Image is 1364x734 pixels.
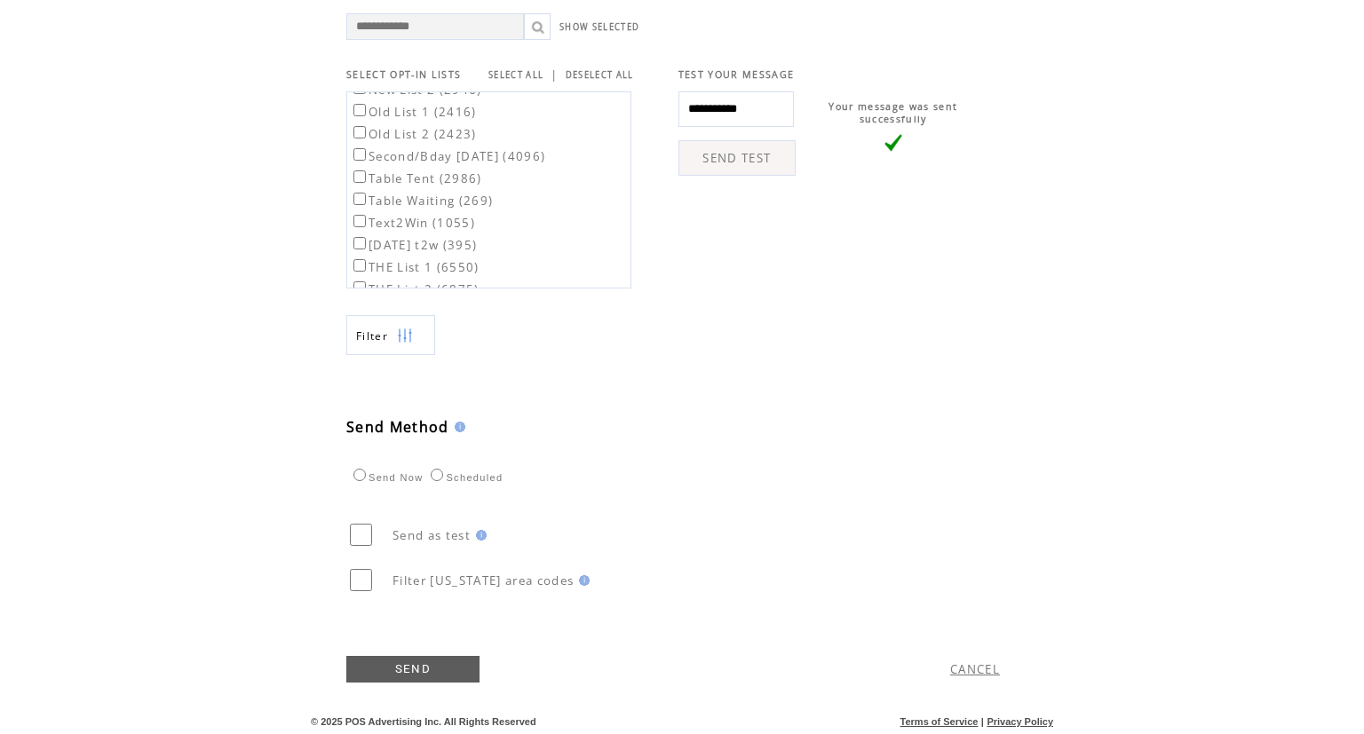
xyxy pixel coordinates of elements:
span: Send Method [346,417,449,437]
span: | [551,67,558,83]
img: help.gif [449,422,465,432]
input: Scheduled [431,469,443,481]
img: help.gif [574,575,590,586]
a: Terms of Service [900,716,979,727]
input: Table Waiting (269) [353,193,366,205]
input: Old List 1 (2416) [353,104,366,116]
span: SELECT OPT-IN LISTS [346,68,461,81]
a: SELECT ALL [488,69,543,81]
img: vLarge.png [884,134,902,152]
span: Filter [US_STATE] area codes [393,572,574,588]
input: THE List 1 (6550) [353,259,366,272]
a: Privacy Policy [987,716,1053,727]
span: Send as test [393,527,471,543]
a: SEND [346,656,480,683]
input: Old List 2 (2423) [353,126,366,138]
a: DESELECT ALL [566,69,634,81]
label: Old List 2 (2423) [350,126,477,142]
label: Table Waiting (269) [350,193,493,209]
span: TEST YOUR MESSAGE [678,68,795,81]
label: Second/Bday [DATE] (4096) [350,148,545,164]
input: Table Tent (2986) [353,170,366,183]
input: [DATE] t2w (395) [353,237,366,249]
label: [DATE] t2w (395) [350,237,477,253]
span: © 2025 POS Advertising Inc. All Rights Reserved [311,716,536,727]
label: THE List 2 (6875) [350,281,480,297]
input: THE List 2 (6875) [353,281,366,294]
a: SHOW SELECTED [559,21,639,33]
label: Old List 1 (2416) [350,104,477,120]
img: filters.png [397,316,413,356]
span: Your message was sent successfully [829,100,957,125]
label: Text2Win (1055) [350,215,475,231]
input: Second/Bday [DATE] (4096) [353,148,366,161]
input: Send Now [353,469,366,481]
label: Table Tent (2986) [350,170,482,186]
label: Scheduled [426,472,503,483]
label: Send Now [349,472,423,483]
span: | [981,716,984,727]
a: Filter [346,315,435,355]
span: Show filters [356,328,388,343]
input: Text2Win (1055) [353,215,366,227]
img: help.gif [471,530,487,541]
label: THE List 1 (6550) [350,259,480,275]
a: CANCEL [950,661,1000,677]
a: SEND TEST [678,140,796,176]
